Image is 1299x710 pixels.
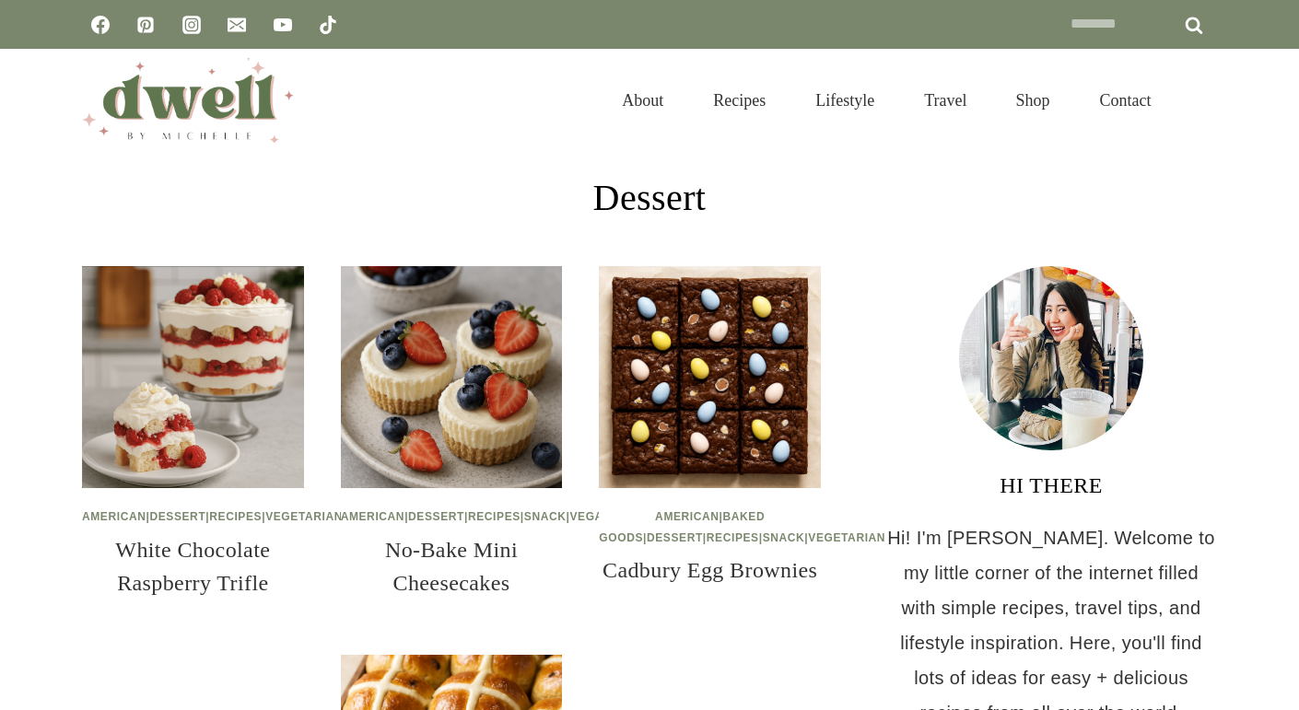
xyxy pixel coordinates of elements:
a: Recipes [688,68,790,133]
a: White Chocolate Raspberry Trifle [115,538,270,595]
a: Contact [1075,68,1176,133]
a: Snack [524,510,567,523]
a: Instagram [173,6,210,43]
a: Vegetarian [265,510,343,523]
img: No-Bake Mini Cheesecakes [341,266,563,488]
nav: Primary Navigation [597,68,1176,133]
a: American [341,510,404,523]
a: Shop [991,68,1075,133]
img: DWELL by michelle [82,58,294,143]
a: Cadbury Egg Brownies [603,558,817,582]
a: Snack [763,531,805,544]
a: Pinterest [127,6,164,43]
span: | | | | | [599,510,885,544]
a: Recipes [209,510,262,523]
button: View Search Form [1186,85,1217,116]
a: Email [218,6,255,43]
a: YouTube [264,6,301,43]
a: Baked Goods [599,510,765,544]
img: White Chocolate Raspberry Trifle [82,266,304,488]
a: Lifestyle [790,68,899,133]
a: Recipes [707,531,759,544]
a: Vegan [569,510,612,523]
h3: HI THERE [885,469,1217,502]
span: | | | | | [341,510,693,523]
a: TikTok [310,6,346,43]
a: Dessert [149,510,205,523]
a: Vegetarian [808,531,885,544]
a: Facebook [82,6,119,43]
span: | | | [82,510,343,523]
a: Dessert [408,510,464,523]
a: American [82,510,146,523]
img: Cadbury Egg Brownies [599,266,821,488]
a: American [655,510,719,523]
a: About [597,68,688,133]
h1: Dessert [593,170,707,226]
a: Travel [899,68,991,133]
a: Dessert [647,531,703,544]
a: Recipes [468,510,521,523]
a: No-Bake Mini Cheesecakes [385,538,518,595]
